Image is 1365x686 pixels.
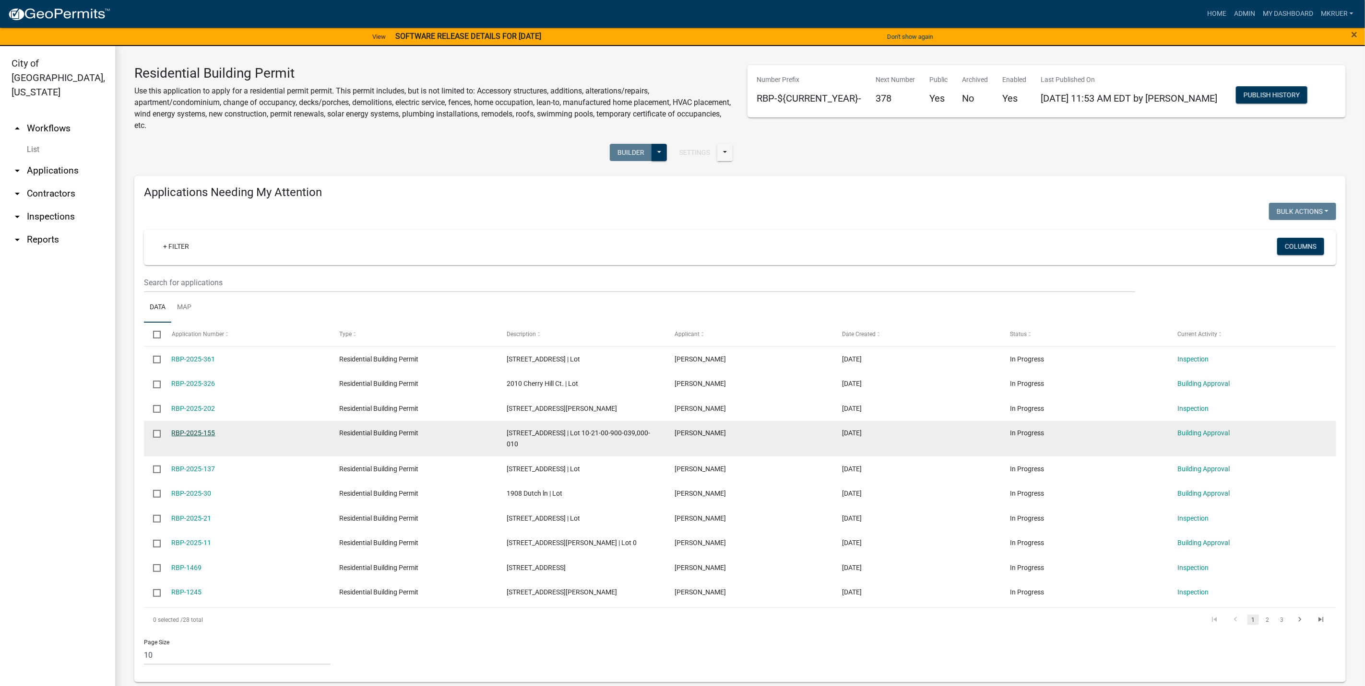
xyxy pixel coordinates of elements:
[507,465,581,473] span: 5101Shungate Road | Lot
[172,331,224,337] span: Application Number
[507,489,563,497] span: 1908 Dutch ln | Lot
[1317,5,1357,23] a: mkruer
[172,380,215,387] a: RBP-2025-326
[12,234,23,245] i: arrow_drop_down
[843,355,862,363] span: 09/19/2025
[339,514,418,522] span: Residential Building Permit
[1178,331,1218,337] span: Current Activity
[675,588,726,596] span: William L. Burns, Jr.
[843,405,862,412] span: 06/08/2025
[1010,539,1044,546] span: In Progress
[1178,588,1209,596] a: Inspection
[1168,323,1336,346] datatable-header-cell: Current Activity
[843,380,862,387] span: 07/10/2025
[1269,203,1336,220] button: Bulk Actions
[498,323,665,346] datatable-header-cell: Description
[507,564,566,571] span: 220 Cherokee Dr | Lot CHEROKEE TERRACE 3RD LOT 67
[1275,612,1289,628] li: page 3
[675,355,726,363] span: Anthony Sanders
[1276,615,1288,625] a: 3
[507,405,617,412] span: 3210 Asher way | Lot Lot 125
[1010,355,1044,363] span: In Progress
[672,144,718,161] button: Settings
[675,539,726,546] span: Amanda Ray
[876,93,915,104] h5: 378
[134,85,733,131] p: Use this application to apply for a residential permit permit. This permit includes, but is not l...
[962,75,988,85] p: Archived
[172,539,212,546] a: RBP-2025-11
[12,123,23,134] i: arrow_drop_up
[144,323,162,346] datatable-header-cell: Select
[1312,615,1330,625] a: go to last page
[1178,405,1209,412] a: Inspection
[507,588,617,596] span: 3216 Asher Way | Lot Lot 122
[962,93,988,104] h5: No
[1041,75,1218,85] p: Last Published On
[339,355,418,363] span: Residential Building Permit
[507,429,651,448] span: 16 E Applegate lane Jeffersonville IN 47130 | Lot 10-21-00-900-039,000-010
[339,465,418,473] span: Residential Building Permit
[665,323,833,346] datatable-header-cell: Applicant
[339,588,418,596] span: Residential Building Permit
[1226,615,1245,625] a: go to previous page
[1352,29,1358,40] button: Close
[1247,615,1259,625] a: 1
[675,405,726,412] span: William L. Burns, Jr.
[162,323,330,346] datatable-header-cell: Application Number
[1010,588,1044,596] span: In Progress
[1010,405,1044,412] span: In Progress
[339,564,418,571] span: Residential Building Permit
[675,380,726,387] span: Danielle M. Bowen
[144,292,171,323] a: Data
[843,588,862,596] span: 07/09/2024
[339,489,418,497] span: Residential Building Permit
[1178,539,1230,546] a: Building Approval
[1178,465,1230,473] a: Building Approval
[1001,323,1169,346] datatable-header-cell: Status
[507,539,637,546] span: 307 Hopkins Ln | Lot 0
[155,238,197,255] a: + Filter
[172,429,215,437] a: RBP-2025-155
[883,29,937,45] button: Don't show again
[675,489,726,497] span: Brian Scroggins
[843,539,862,546] span: 01/16/2025
[675,564,726,571] span: Megan Quigley
[12,165,23,176] i: arrow_drop_down
[843,331,876,337] span: Date Created
[1291,615,1309,625] a: go to next page
[1010,429,1044,437] span: In Progress
[930,75,948,85] p: Public
[833,323,1001,346] datatable-header-cell: Date Created
[843,429,862,437] span: 05/07/2025
[843,489,862,497] span: 02/06/2025
[1178,355,1209,363] a: Inspection
[172,355,215,363] a: RBP-2025-361
[1246,612,1260,628] li: page 1
[1003,75,1027,85] p: Enabled
[1010,514,1044,522] span: In Progress
[507,514,581,522] span: 2611 Utica Pike | Lot
[12,188,23,199] i: arrow_drop_down
[171,292,197,323] a: Map
[172,588,202,596] a: RBP-1245
[1010,465,1044,473] span: In Progress
[368,29,390,45] a: View
[1010,489,1044,497] span: In Progress
[134,65,733,81] h3: Residential Building Permit
[12,211,23,222] i: arrow_drop_down
[395,32,541,41] strong: SOFTWARE RELEASE DETAILS FOR [DATE]
[339,405,418,412] span: Residential Building Permit
[339,429,418,437] span: Residential Building Permit
[144,273,1135,292] input: Search for applications
[339,380,418,387] span: Residential Building Permit
[675,465,726,473] span: Nicholas C Jones
[330,323,498,346] datatable-header-cell: Type
[675,429,726,437] span: Mordecai Dickson
[1178,380,1230,387] a: Building Approval
[144,186,1336,199] h4: Applications Needing My Attention
[1259,5,1317,23] a: My Dashboard
[675,514,726,522] span: Luke Etheridge
[339,331,352,337] span: Type
[507,380,579,387] span: 2010 Cherry Hill Ct. | Lot
[339,539,418,546] span: Residential Building Permit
